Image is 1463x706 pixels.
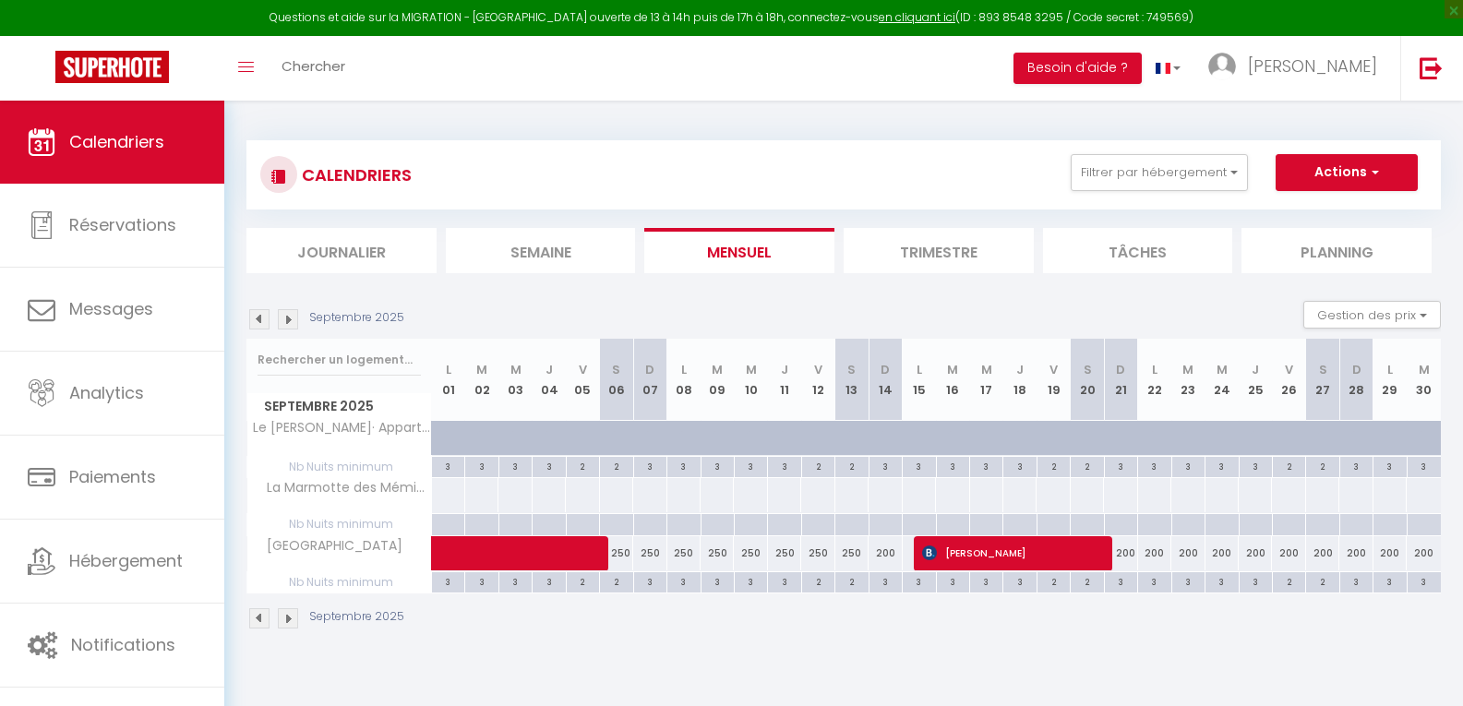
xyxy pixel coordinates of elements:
button: Actions [1276,154,1418,191]
th: 17 [970,339,1003,421]
th: 12 [801,339,834,421]
th: 07 [633,339,666,421]
div: 200 [1104,536,1137,570]
abbr: V [1049,361,1058,378]
th: 30 [1407,339,1441,421]
div: 200 [1205,536,1239,570]
div: 3 [1408,572,1441,590]
div: 3 [1340,457,1373,474]
div: 2 [567,572,599,590]
abbr: J [1016,361,1024,378]
button: Besoin d'aide ? [1013,53,1142,84]
div: 3 [937,572,969,590]
th: 28 [1339,339,1373,421]
div: 3 [634,572,666,590]
th: 09 [701,339,734,421]
div: 3 [1240,572,1272,590]
abbr: M [1217,361,1228,378]
abbr: L [681,361,687,378]
th: 26 [1272,339,1305,421]
th: 13 [835,339,869,421]
a: Chercher [268,36,359,101]
span: Septembre 2025 [247,393,431,420]
div: 3 [667,457,700,474]
span: Hébergement [69,549,183,572]
div: 200 [1339,536,1373,570]
th: 06 [600,339,633,421]
div: 2 [567,457,599,474]
div: 3 [533,572,565,590]
div: 3 [970,572,1002,590]
div: 3 [432,457,464,474]
div: 200 [1373,536,1407,570]
abbr: M [981,361,992,378]
img: logout [1420,56,1443,79]
div: 3 [768,572,800,590]
th: 02 [465,339,498,421]
div: 3 [1105,572,1137,590]
div: 2 [1306,572,1338,590]
div: 200 [1171,536,1205,570]
th: 03 [498,339,532,421]
div: 200 [869,536,902,570]
button: Gestion des prix [1303,301,1441,329]
abbr: D [1352,361,1361,378]
button: Filtrer par hébergement [1071,154,1248,191]
div: 3 [1003,572,1036,590]
abbr: D [1116,361,1125,378]
div: 3 [1003,457,1036,474]
div: 2 [600,457,632,474]
th: 20 [1071,339,1104,421]
div: 2 [835,457,868,474]
abbr: L [446,361,451,378]
div: 3 [1172,457,1205,474]
div: 250 [667,536,701,570]
abbr: J [781,361,788,378]
p: Septembre 2025 [309,608,404,626]
h3: CALENDRIERS [297,154,412,196]
th: 14 [869,339,902,421]
div: 2 [1273,572,1305,590]
span: Réservations [69,213,176,236]
th: 05 [566,339,599,421]
span: Nb Nuits minimum [247,514,431,534]
div: 3 [634,457,666,474]
abbr: M [510,361,522,378]
div: 3 [869,572,902,590]
th: 22 [1138,339,1171,421]
div: 3 [1138,457,1170,474]
span: Paiements [69,465,156,488]
li: Mensuel [644,228,834,273]
div: 2 [1071,457,1103,474]
div: 3 [1172,572,1205,590]
th: 18 [1003,339,1037,421]
div: 3 [499,457,532,474]
abbr: M [476,361,487,378]
li: Tâches [1043,228,1233,273]
li: Journalier [246,228,437,273]
th: 21 [1104,339,1137,421]
th: 15 [903,339,936,421]
div: 2 [835,572,868,590]
div: 2 [1037,457,1070,474]
span: [PERSON_NAME] [922,535,1099,570]
th: 27 [1306,339,1339,421]
span: Calendriers [69,130,164,153]
a: en cliquant ici [879,9,955,25]
abbr: S [847,361,856,378]
div: 250 [801,536,834,570]
abbr: M [746,361,757,378]
div: 3 [735,572,767,590]
div: 2 [600,572,632,590]
abbr: M [712,361,723,378]
abbr: V [814,361,822,378]
img: ... [1208,53,1236,80]
div: 3 [702,572,734,590]
div: 250 [768,536,801,570]
span: [PERSON_NAME] [1248,54,1377,78]
th: 04 [533,339,566,421]
div: 3 [1240,457,1272,474]
div: 3 [1138,572,1170,590]
span: Analytics [69,381,144,404]
li: Semaine [446,228,636,273]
